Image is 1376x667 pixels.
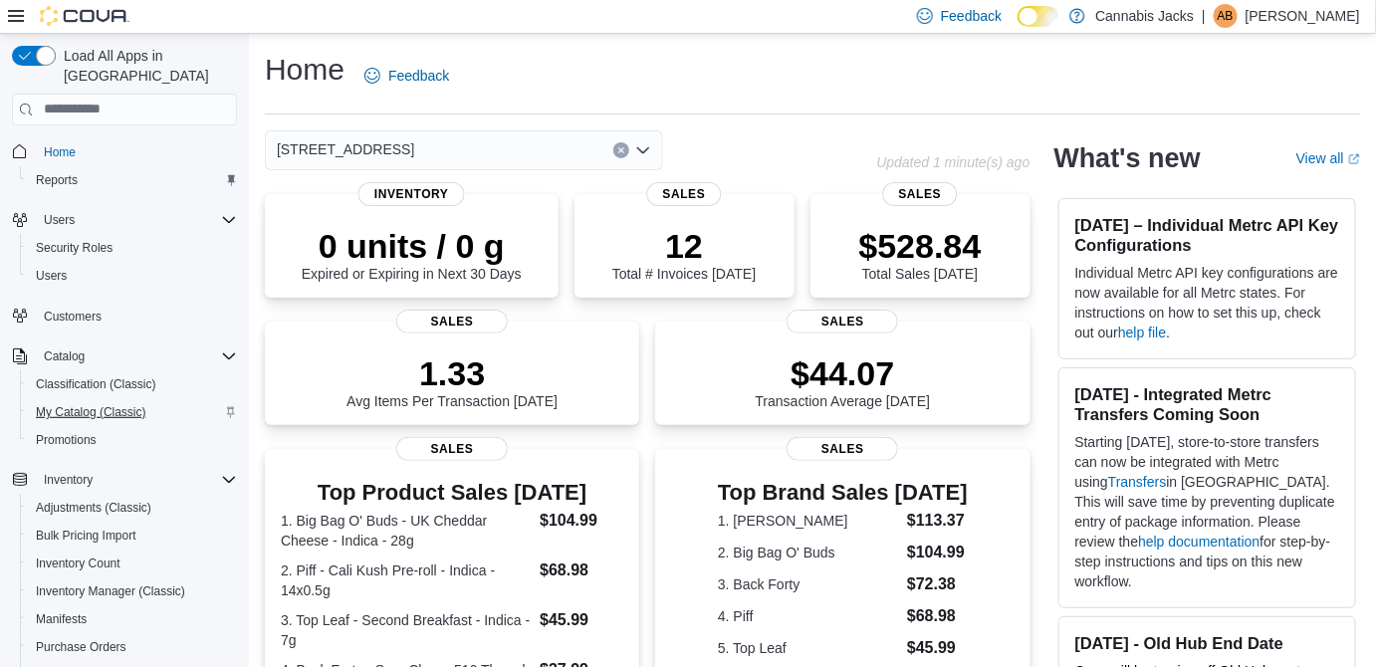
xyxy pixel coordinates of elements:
[20,577,245,605] button: Inventory Manager (Classic)
[265,50,344,90] h1: Home
[388,66,449,86] span: Feedback
[36,240,113,256] span: Security Roles
[635,142,651,158] button: Open list of options
[28,579,237,603] span: Inventory Manager (Classic)
[20,370,245,398] button: Classification (Classic)
[1075,432,1339,591] p: Starting [DATE], store-to-store transfers can now be integrated with Metrc using in [GEOGRAPHIC_D...
[28,264,75,288] a: Users
[4,342,245,370] button: Catalog
[907,636,968,660] dd: $45.99
[281,481,623,505] h3: Top Product Sales [DATE]
[36,172,78,188] span: Reports
[396,310,508,333] span: Sales
[1075,215,1339,255] h3: [DATE] – Individual Metrc API Key Configurations
[20,262,245,290] button: Users
[20,398,245,426] button: My Catalog (Classic)
[28,372,164,396] a: Classification (Classic)
[28,635,237,659] span: Purchase Orders
[1296,150,1360,166] a: View allExternal link
[44,472,93,488] span: Inventory
[4,137,245,166] button: Home
[36,305,110,329] a: Customers
[4,206,245,234] button: Users
[20,605,245,633] button: Manifests
[28,236,120,260] a: Security Roles
[44,144,76,160] span: Home
[612,226,756,266] p: 12
[20,426,245,454] button: Promotions
[718,638,899,658] dt: 5. Top Leaf
[718,481,968,505] h3: Top Brand Sales [DATE]
[1348,153,1360,165] svg: External link
[28,552,128,575] a: Inventory Count
[1118,325,1166,340] a: help file
[36,500,151,516] span: Adjustments (Classic)
[28,168,86,192] a: Reports
[1075,633,1339,653] h3: [DATE] - Old Hub End Date
[1214,4,1238,28] div: Andrea Bortolussi
[1054,142,1201,174] h2: What's new
[1202,4,1206,28] p: |
[28,496,237,520] span: Adjustments (Classic)
[28,428,105,452] a: Promotions
[787,437,898,461] span: Sales
[540,558,623,582] dd: $68.98
[36,468,101,492] button: Inventory
[277,137,414,161] span: [STREET_ADDRESS]
[346,353,558,393] p: 1.33
[36,528,136,544] span: Bulk Pricing Import
[281,560,532,600] dt: 2. Piff - Cali Kush Pre-roll - Indica - 14x0.5g
[1018,6,1059,27] input: Dark Mode
[1018,27,1019,28] span: Dark Mode
[36,344,93,368] button: Catalog
[28,579,193,603] a: Inventory Manager (Classic)
[1246,4,1360,28] p: [PERSON_NAME]
[859,226,982,266] p: $528.84
[787,310,898,333] span: Sales
[907,604,968,628] dd: $68.98
[612,226,756,282] div: Total # Invoices [DATE]
[4,302,245,331] button: Customers
[302,226,522,282] div: Expired or Expiring in Next 30 Days
[907,541,968,564] dd: $104.99
[1095,4,1194,28] p: Cannabis Jacks
[28,428,237,452] span: Promotions
[1108,474,1167,490] a: Transfers
[907,509,968,533] dd: $113.37
[28,372,237,396] span: Classification (Classic)
[36,208,83,232] button: Users
[20,522,245,550] button: Bulk Pricing Import
[20,633,245,661] button: Purchase Orders
[28,400,237,424] span: My Catalog (Classic)
[883,182,958,206] span: Sales
[28,264,237,288] span: Users
[36,140,84,164] a: Home
[40,6,129,26] img: Cova
[28,552,237,575] span: Inventory Count
[36,468,237,492] span: Inventory
[36,139,237,164] span: Home
[56,46,237,86] span: Load All Apps in [GEOGRAPHIC_DATA]
[20,550,245,577] button: Inventory Count
[44,348,85,364] span: Catalog
[36,404,146,420] span: My Catalog (Classic)
[28,496,159,520] a: Adjustments (Classic)
[44,212,75,228] span: Users
[1138,534,1260,550] a: help documentation
[20,166,245,194] button: Reports
[281,511,532,551] dt: 1. Big Bag O' Buds - UK Cheddar Cheese - Indica - 28g
[36,344,237,368] span: Catalog
[36,304,237,329] span: Customers
[44,309,102,325] span: Customers
[36,376,156,392] span: Classification (Classic)
[36,268,67,284] span: Users
[1075,384,1339,424] h3: [DATE] - Integrated Metrc Transfers Coming Soon
[36,208,237,232] span: Users
[540,509,623,533] dd: $104.99
[358,182,465,206] span: Inventory
[4,466,245,494] button: Inventory
[20,234,245,262] button: Security Roles
[941,6,1002,26] span: Feedback
[281,610,532,650] dt: 3. Top Leaf - Second Breakfast - Indica - 7g
[28,607,237,631] span: Manifests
